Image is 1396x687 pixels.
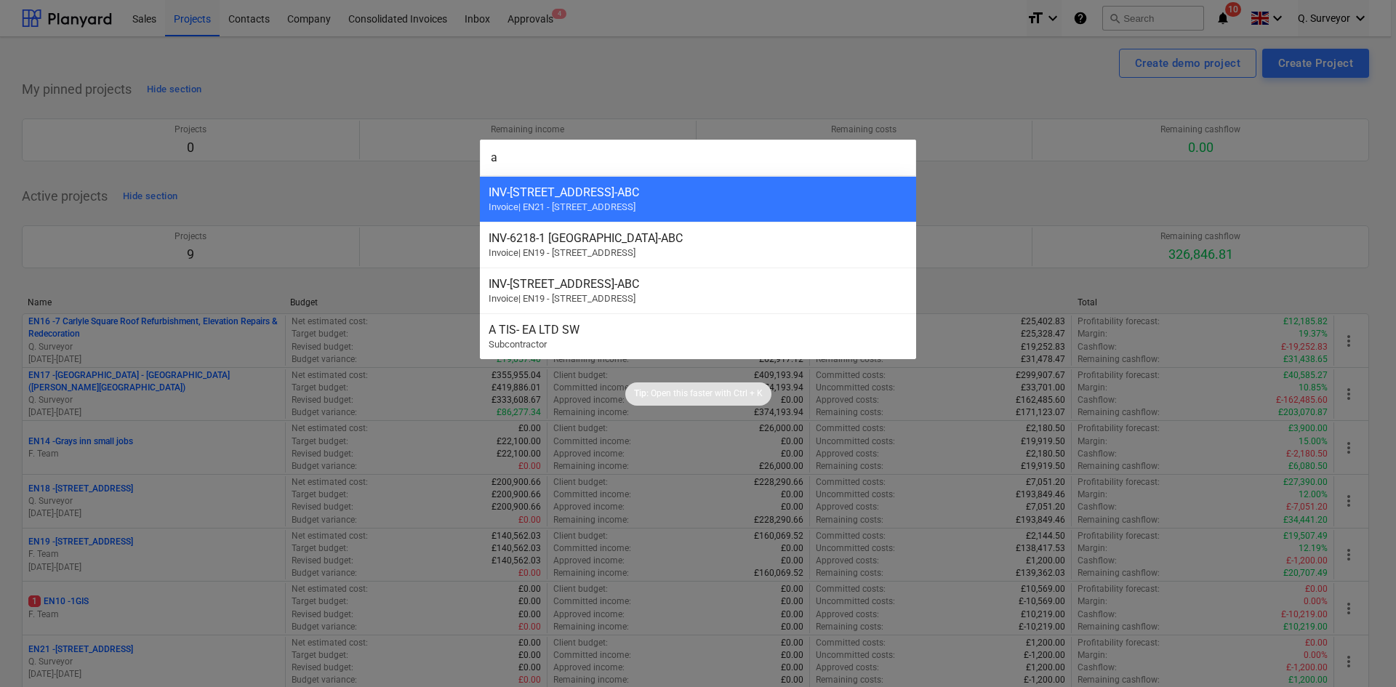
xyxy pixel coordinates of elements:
p: Tip: [634,387,649,400]
input: Search for projects, line-items, subcontracts, valuations, subcontractors... [480,140,916,176]
div: INV-6218-1 [GEOGRAPHIC_DATA]-ABCInvoice| EN19 - [STREET_ADDRESS] [480,222,916,268]
span: Invoice | EN21 - [STREET_ADDRESS] [489,201,635,212]
p: Open this faster with [651,387,731,400]
div: INV-[STREET_ADDRESS]-ABCInvoice| EN21 - [STREET_ADDRESS] [480,176,916,222]
span: Invoice | EN19 - [STREET_ADDRESS] [489,293,635,304]
div: A TIS- EA LTD SWSubcontractor [480,313,916,359]
p: Ctrl + K [734,387,763,400]
div: INV-6218-1 [GEOGRAPHIC_DATA] - ABC [489,231,907,245]
div: Tip:Open this faster withCtrl + K [625,382,771,406]
div: INV-[STREET_ADDRESS] - ABC [489,277,907,291]
div: INV-[STREET_ADDRESS]-ABCInvoice| EN19 - [STREET_ADDRESS] [480,268,916,313]
span: Subcontractor [489,339,547,350]
div: A TIS- EA LTD SW [489,323,907,337]
div: INV-[STREET_ADDRESS] - ABC [489,185,907,199]
span: Invoice | EN19 - [STREET_ADDRESS] [489,247,635,258]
